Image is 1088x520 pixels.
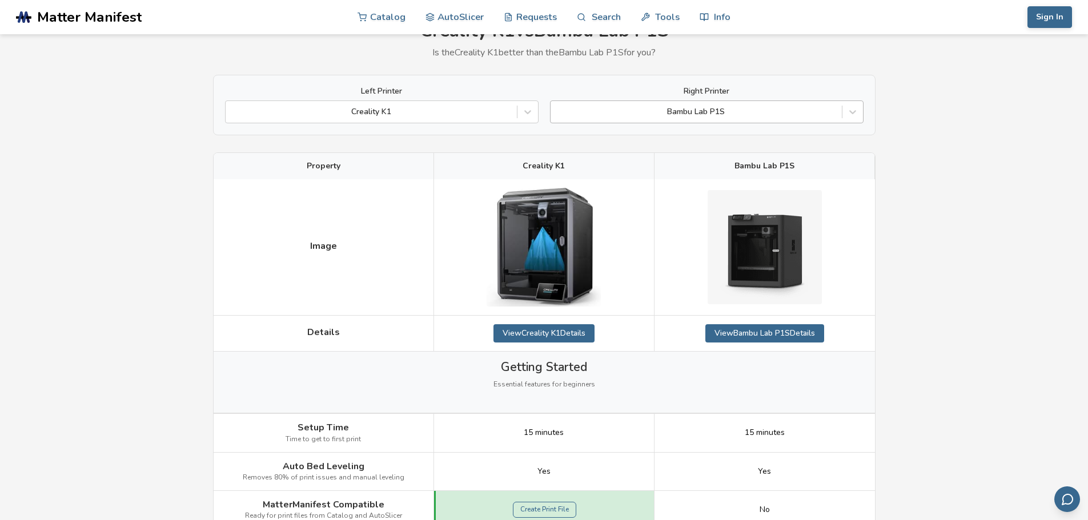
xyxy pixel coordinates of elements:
p: Is the Creality K1 better than the Bambu Lab P1S for you? [213,47,876,58]
img: Bambu Lab P1S [708,190,822,304]
span: Details [307,327,340,337]
span: Yes [758,467,771,476]
span: Setup Time [298,422,349,433]
span: No [760,505,770,514]
a: Create Print File [513,502,576,518]
label: Right Printer [550,87,864,96]
button: Send feedback via email [1054,486,1080,512]
span: 15 minutes [745,428,785,437]
span: Matter Manifest [37,9,142,25]
span: Ready for print files from Catalog and AutoSlicer [245,512,402,520]
span: MatterManifest Compatible [263,499,384,510]
span: Creality K1 [523,162,565,171]
span: Image [310,241,337,251]
label: Left Printer [225,87,539,96]
h1: Creality K1 vs Bambu Lab P1S [213,21,876,42]
input: Creality K1 [231,107,234,116]
a: ViewCreality K1Details [493,324,595,342]
span: Bambu Lab P1S [734,162,794,171]
span: Essential features for beginners [493,381,595,389]
span: Property [307,162,340,171]
span: Yes [537,467,551,476]
button: Sign In [1027,6,1072,28]
img: Creality K1 [487,188,601,307]
span: Removes 80% of print issues and manual leveling [243,474,404,482]
span: 15 minutes [524,428,564,437]
input: Bambu Lab P1S [556,107,559,116]
span: Auto Bed Leveling [283,461,364,471]
span: Getting Started [501,360,587,374]
span: Time to get to first print [286,436,361,444]
a: ViewBambu Lab P1SDetails [705,324,824,342]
